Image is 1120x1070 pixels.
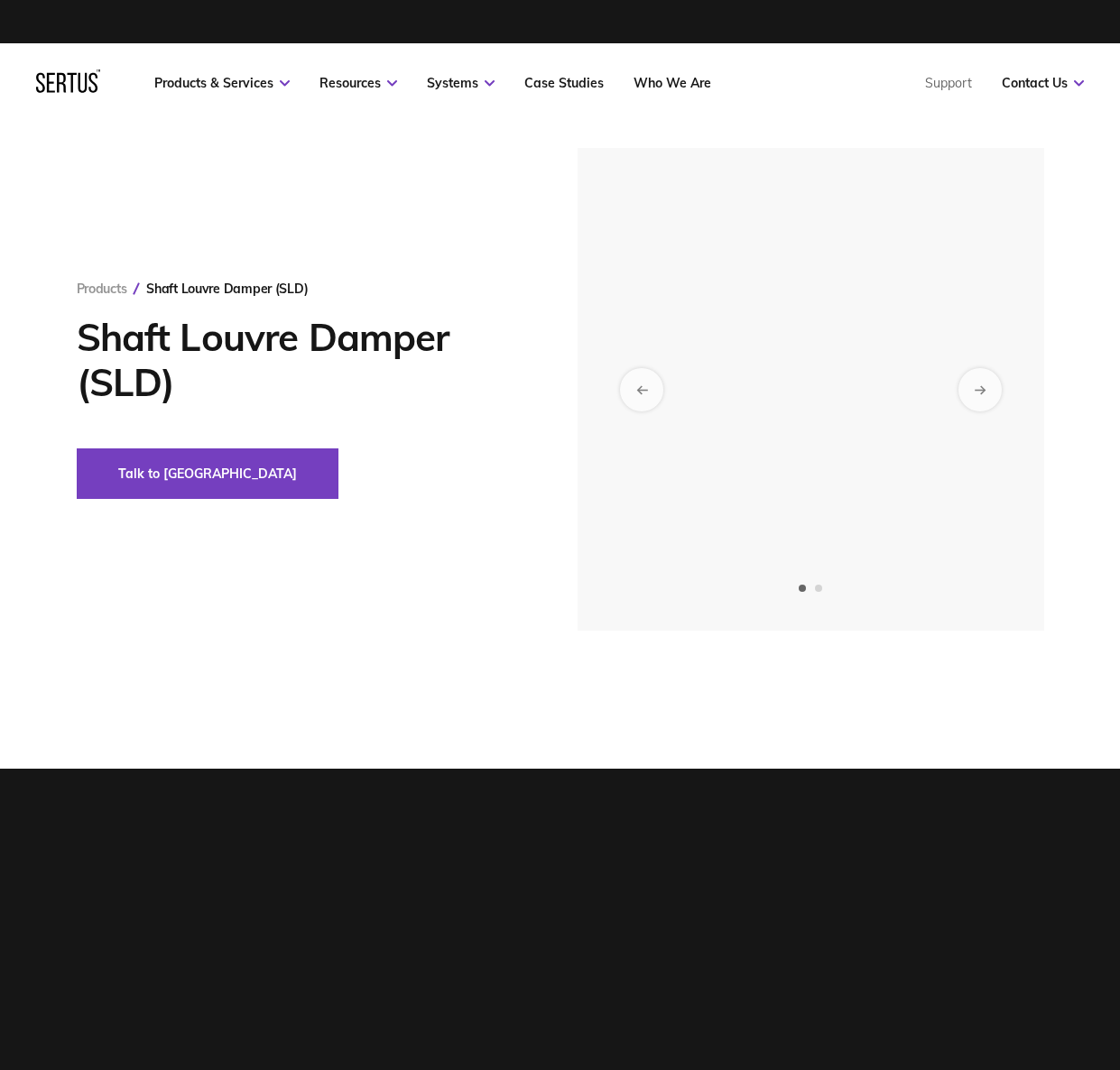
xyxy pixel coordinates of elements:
[1002,75,1084,91] a: Contact Us
[524,75,604,91] a: Case Studies
[925,75,972,91] a: Support
[77,448,338,499] button: Talk to [GEOGRAPHIC_DATA]
[154,75,290,91] a: Products & Services
[427,75,495,91] a: Systems
[319,75,397,91] a: Resources
[620,368,663,411] div: Previous slide
[815,585,822,592] span: Go to slide 2
[958,368,1002,411] div: Next slide
[77,315,523,405] h1: Shaft Louvre Damper (SLD)
[634,75,711,91] a: Who We Are
[77,281,127,297] a: Products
